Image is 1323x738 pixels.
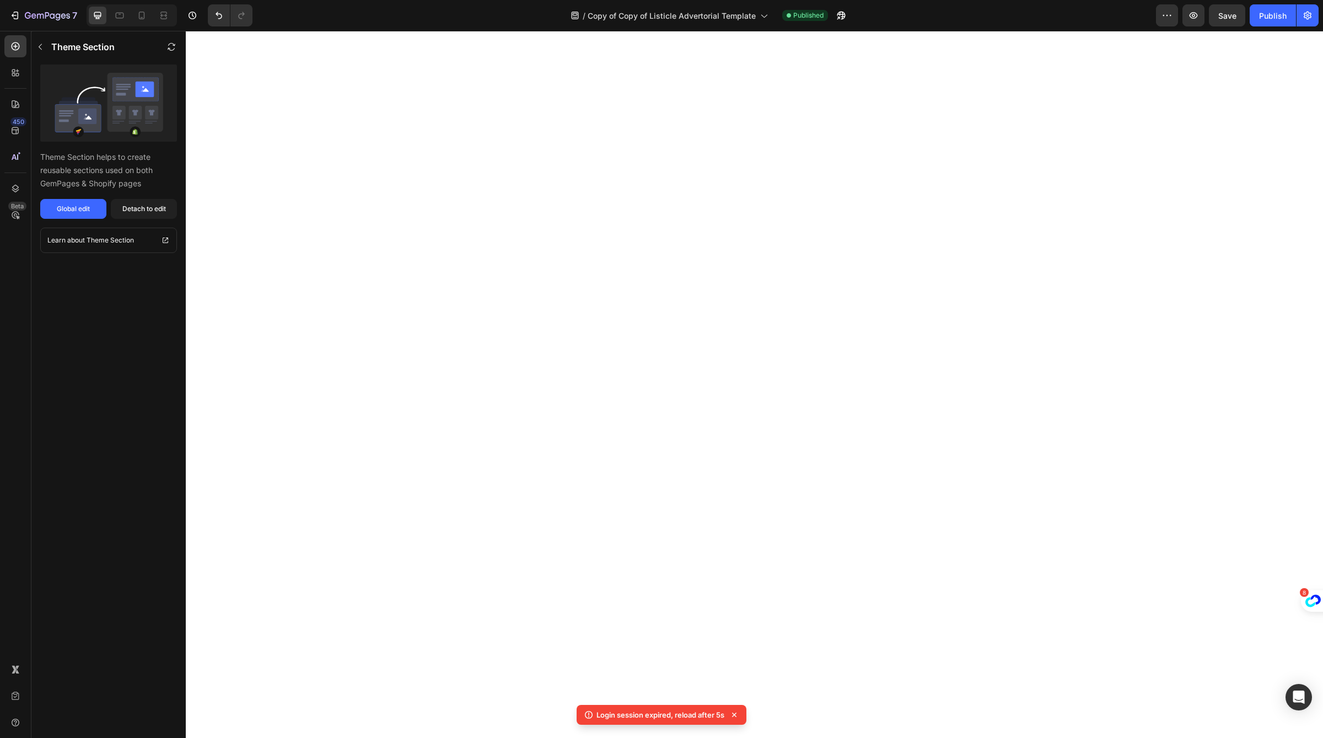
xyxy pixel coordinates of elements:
[793,10,824,20] span: Published
[122,204,166,214] div: Detach to edit
[10,117,26,126] div: 450
[208,4,252,26] div: Undo/Redo
[1259,10,1287,21] div: Publish
[51,40,115,53] p: Theme Section
[40,228,177,253] a: Learn about Theme Section
[1218,11,1236,20] span: Save
[47,235,85,246] p: Learn about
[40,199,106,219] button: Global edit
[1286,684,1312,710] div: Open Intercom Messenger
[111,199,177,219] button: Detach to edit
[588,10,756,21] span: Copy of Copy of Listicle Advertorial Template
[186,31,1323,738] iframe: To enrich screen reader interactions, please activate Accessibility in Grammarly extension settings
[72,9,77,22] p: 7
[583,10,585,21] span: /
[1209,4,1245,26] button: Save
[40,150,177,190] p: Theme Section helps to create reusable sections used on both GemPages & Shopify pages
[1250,4,1296,26] button: Publish
[87,235,134,246] p: Theme Section
[57,204,90,214] div: Global edit
[8,202,26,211] div: Beta
[596,709,724,720] p: Login session expired, reload after 5s
[4,4,82,26] button: 7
